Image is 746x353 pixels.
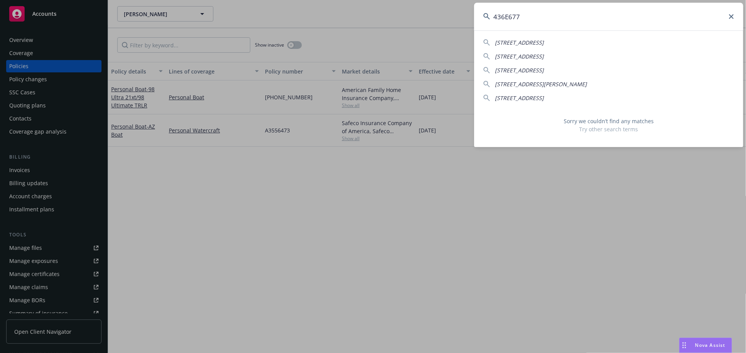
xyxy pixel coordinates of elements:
[679,338,689,353] div: Drag to move
[495,94,544,102] span: [STREET_ADDRESS]
[495,53,544,60] span: [STREET_ADDRESS]
[483,125,734,133] span: Try other search terms
[474,3,743,30] input: Search...
[483,117,734,125] span: Sorry we couldn’t find any matches
[679,338,732,353] button: Nova Assist
[695,342,726,348] span: Nova Assist
[495,67,544,74] span: [STREET_ADDRESS]
[495,39,544,46] span: [STREET_ADDRESS]
[495,80,587,88] span: [STREET_ADDRESS][PERSON_NAME]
